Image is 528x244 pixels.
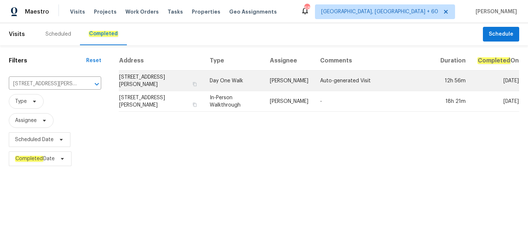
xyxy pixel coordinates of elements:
span: [GEOGRAPHIC_DATA], [GEOGRAPHIC_DATA] + 60 [321,8,438,15]
td: Day One Walk [204,71,264,91]
td: [PERSON_NAME] [264,71,314,91]
td: 12h 56m [434,71,472,91]
span: Work Orders [125,8,159,15]
th: On [472,51,519,71]
span: Visits [70,8,85,15]
span: Visits [9,26,25,42]
span: Tasks [168,9,183,14]
td: Auto-generated Visit [314,71,434,91]
span: Date [15,155,55,162]
td: [STREET_ADDRESS][PERSON_NAME] [119,91,204,112]
span: Geo Assignments [229,8,277,15]
span: Assignee [15,117,37,124]
th: Type [204,51,264,71]
span: Projects [94,8,117,15]
button: Copy Address [191,101,198,108]
span: Scheduled Date [15,136,54,143]
th: Duration [434,51,472,71]
button: Schedule [483,27,519,42]
span: Type [15,98,27,105]
div: 683 [304,4,309,12]
button: Copy Address [191,81,198,87]
td: 18h 21m [434,91,472,112]
td: In-Person Walkthrough [204,91,264,112]
span: Maestro [25,8,49,15]
input: Search for an address... [9,78,81,90]
td: [DATE] [472,91,519,112]
td: [PERSON_NAME] [264,91,314,112]
em: Completed [477,57,510,64]
h1: Filters [9,57,86,64]
button: Open [92,79,102,89]
span: Schedule [489,30,513,39]
td: [DATE] [472,71,519,91]
span: Properties [192,8,220,15]
span: [PERSON_NAME] [473,8,517,15]
div: Reset [86,57,101,64]
th: Comments [314,51,434,71]
th: Address [119,51,204,71]
em: Completed [15,156,43,162]
em: Completed [89,31,118,37]
div: Scheduled [45,30,71,38]
td: [STREET_ADDRESS][PERSON_NAME] [119,71,204,91]
th: Assignee [264,51,314,71]
td: - [314,91,434,112]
